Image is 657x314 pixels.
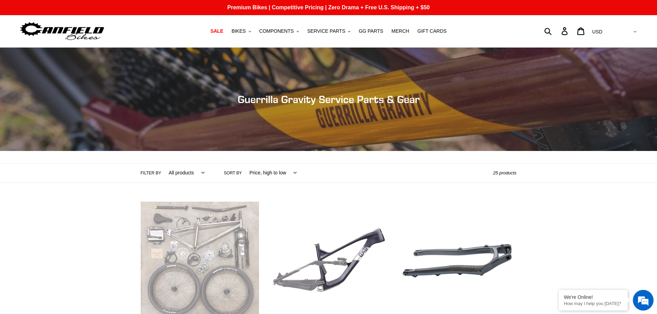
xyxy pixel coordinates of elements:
span: SERVICE PARTS [307,28,345,34]
label: Sort by [224,170,242,176]
p: How may I help you today? [564,301,623,306]
span: COMPONENTS [259,28,294,34]
label: Filter by [141,170,161,176]
button: BIKES [228,27,254,36]
button: SERVICE PARTS [304,27,354,36]
a: GG PARTS [355,27,387,36]
a: SALE [207,27,227,36]
img: Canfield Bikes [19,20,105,42]
span: 25 products [493,170,517,175]
button: COMPONENTS [256,27,302,36]
input: Search [548,23,566,39]
a: MERCH [388,27,412,36]
span: GG PARTS [359,28,383,34]
span: SALE [210,28,223,34]
a: GIFT CARDS [414,27,450,36]
span: BIKES [231,28,246,34]
div: We're Online! [564,294,623,300]
span: GIFT CARDS [417,28,447,34]
span: Guerrilla Gravity Service Parts & Gear [238,93,420,105]
span: MERCH [391,28,409,34]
